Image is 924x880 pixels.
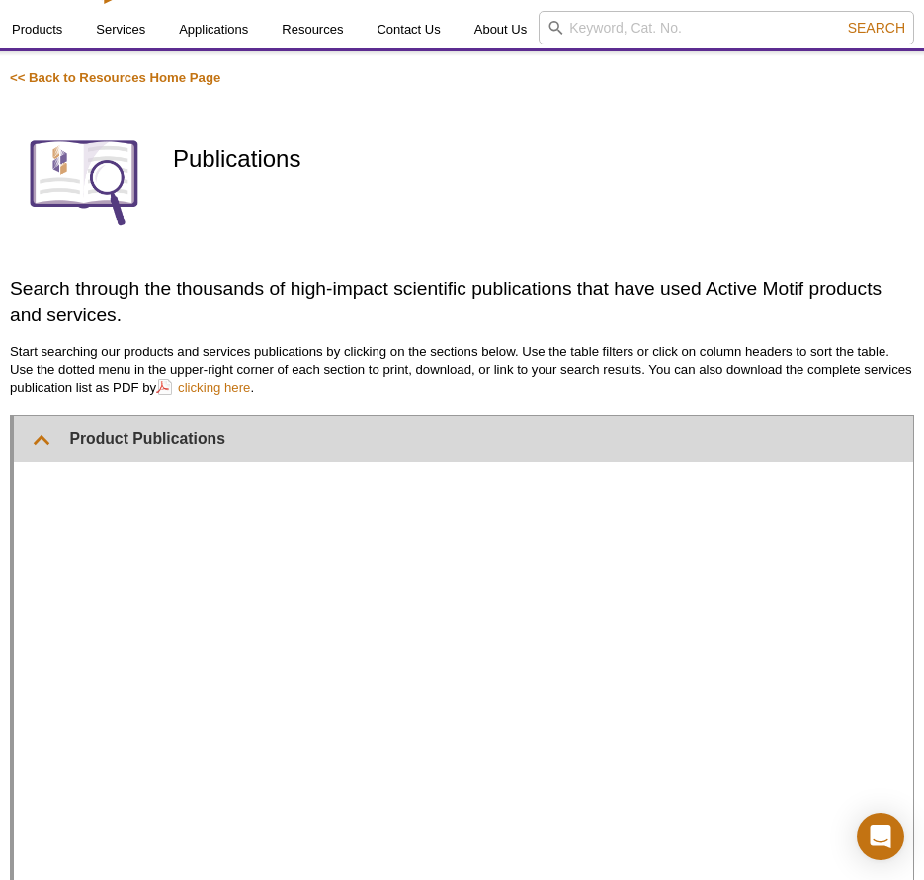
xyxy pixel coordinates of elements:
p: Start searching our products and services publications by clicking on the sections below. Use the... [10,343,914,396]
h1: Publications [173,146,914,175]
img: Publications [10,107,158,255]
a: << Back to Resources Home Page [10,70,220,85]
button: Search [842,19,911,37]
a: Contact Us [365,11,452,48]
a: Services [84,11,157,48]
div: Open Intercom Messenger [857,813,904,860]
a: About Us [462,11,539,48]
span: Search [848,20,905,36]
summary: Product Publications [14,416,913,461]
a: Applications [167,11,260,48]
input: Keyword, Cat. No. [539,11,914,44]
h2: Search through the thousands of high-impact scientific publications that have used Active Motif p... [10,275,914,328]
a: Resources [270,11,355,48]
a: clicking here [156,378,250,396]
